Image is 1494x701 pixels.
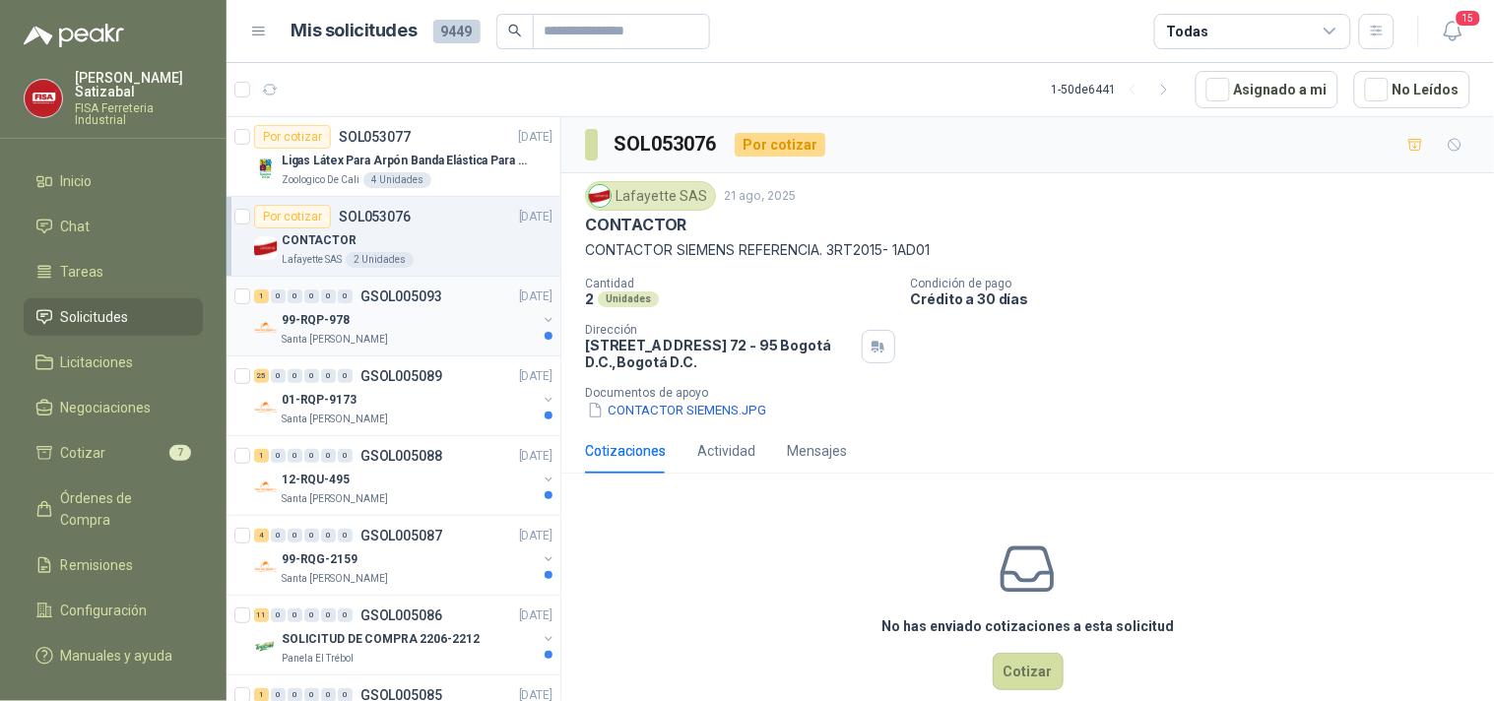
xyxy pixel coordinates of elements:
[254,236,278,260] img: Company Logo
[61,261,104,283] span: Tareas
[254,157,278,180] img: Company Logo
[254,604,556,667] a: 11 0 0 0 0 0 GSOL005086[DATE] Company LogoSOLICITUD DE COMPRA 2206-2212Panela El Trébol
[282,571,388,587] p: Santa [PERSON_NAME]
[24,24,124,47] img: Logo peakr
[697,440,755,462] div: Actividad
[321,449,336,463] div: 0
[254,396,278,419] img: Company Logo
[339,210,411,223] p: SOL053076
[519,128,552,147] p: [DATE]
[360,608,442,622] p: GSOL005086
[598,291,659,307] div: Unidades
[585,277,895,290] p: Cantidad
[254,125,331,149] div: Por cotizar
[911,277,1486,290] p: Condición de pago
[881,615,1174,637] h3: No has enviado cotizaciones a esta solicitud
[1196,71,1338,108] button: Asignado a mi
[24,162,203,200] a: Inicio
[254,444,556,507] a: 1 0 0 0 0 0 GSOL005088[DATE] Company Logo12-RQU-495Santa [PERSON_NAME]
[25,80,62,117] img: Company Logo
[585,215,686,235] p: CONTACTOR
[282,550,357,569] p: 99-RQG-2159
[282,172,359,188] p: Zoologico De Cali
[304,608,319,622] div: 0
[61,170,93,192] span: Inicio
[61,442,106,464] span: Cotizar
[271,289,286,303] div: 0
[24,479,203,539] a: Órdenes de Compra
[288,608,302,622] div: 0
[321,369,336,383] div: 0
[585,323,854,337] p: Dirección
[24,344,203,381] a: Licitaciones
[519,287,552,306] p: [DATE]
[254,476,278,499] img: Company Logo
[363,172,431,188] div: 4 Unidades
[282,491,388,507] p: Santa [PERSON_NAME]
[585,239,1470,261] p: CONTACTOR SIEMENS REFERENCIA. 3RT2015- 1AD01
[61,216,91,237] span: Chat
[346,252,414,268] div: 2 Unidades
[227,117,560,197] a: Por cotizarSOL053077[DATE] Company LogoLigas Látex Para Arpón Banda Elástica Para Arpón Tripa Pol...
[254,369,269,383] div: 25
[61,645,173,667] span: Manuales y ayuda
[254,364,556,427] a: 25 0 0 0 0 0 GSOL005089[DATE] Company Logo01-RQP-9173Santa [PERSON_NAME]
[585,290,594,307] p: 2
[61,600,148,621] span: Configuración
[519,527,552,545] p: [DATE]
[282,152,527,170] p: Ligas Látex Para Arpón Banda Elástica Para Arpón Tripa Pollo
[254,555,278,579] img: Company Logo
[288,449,302,463] div: 0
[227,197,560,277] a: Por cotizarSOL053076[DATE] Company LogoCONTACTORLafayette SAS2 Unidades
[254,608,269,622] div: 11
[321,289,336,303] div: 0
[1455,9,1482,28] span: 15
[519,208,552,226] p: [DATE]
[724,187,796,206] p: 21 ago, 2025
[24,298,203,336] a: Solicitudes
[271,449,286,463] div: 0
[254,205,331,228] div: Por cotizar
[254,449,269,463] div: 1
[911,290,1486,307] p: Crédito a 30 días
[519,367,552,386] p: [DATE]
[614,129,719,159] h3: SOL053076
[61,554,134,576] span: Remisiones
[61,351,134,373] span: Licitaciones
[519,606,552,625] p: [DATE]
[254,316,278,340] img: Company Logo
[288,289,302,303] div: 0
[75,102,203,126] p: FISA Ferreteria Industrial
[339,130,411,144] p: SOL053077
[282,412,388,427] p: Santa [PERSON_NAME]
[61,306,129,328] span: Solicitudes
[321,608,336,622] div: 0
[282,630,480,649] p: SOLICITUD DE COMPRA 2206-2212
[24,592,203,629] a: Configuración
[254,285,556,348] a: 1 0 0 0 0 0 GSOL005093[DATE] Company Logo99-RQP-978Santa [PERSON_NAME]
[338,608,353,622] div: 0
[360,369,442,383] p: GSOL005089
[585,337,854,370] p: [STREET_ADDRESS] 72 - 95 Bogotá D.C. , Bogotá D.C.
[1354,71,1470,108] button: No Leídos
[304,449,319,463] div: 0
[1167,21,1208,42] div: Todas
[254,289,269,303] div: 1
[254,635,278,659] img: Company Logo
[585,440,666,462] div: Cotizaciones
[360,289,442,303] p: GSOL005093
[304,369,319,383] div: 0
[282,231,357,250] p: CONTACTOR
[282,252,342,268] p: Lafayette SAS
[519,447,552,466] p: [DATE]
[585,386,1486,400] p: Documentos de apoyo
[1435,14,1470,49] button: 15
[433,20,481,43] span: 9449
[585,400,768,420] button: CONTACTOR SIEMENS.JPG
[304,289,319,303] div: 0
[360,529,442,542] p: GSOL005087
[61,487,184,531] span: Órdenes de Compra
[589,185,611,207] img: Company Logo
[24,253,203,290] a: Tareas
[271,529,286,542] div: 0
